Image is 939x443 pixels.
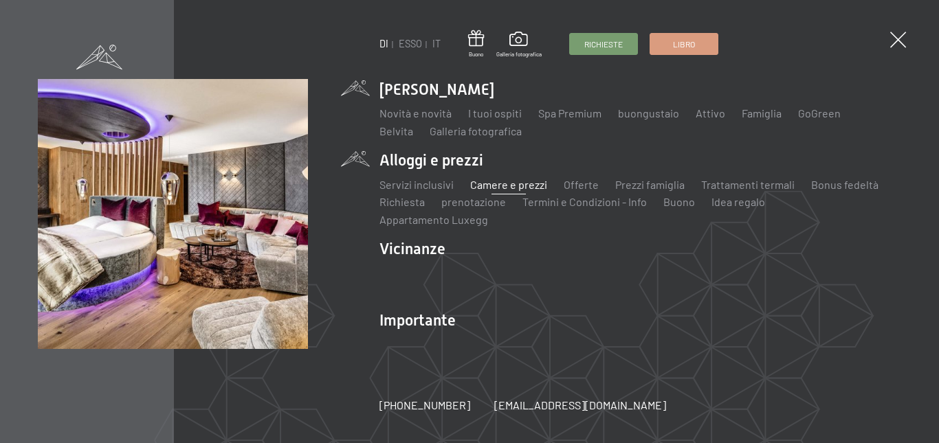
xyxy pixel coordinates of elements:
a: GoGreen [798,106,841,120]
a: IT [432,38,441,49]
a: Trattamenti termali [701,178,795,191]
a: Appartamento Luxegg [379,213,488,226]
a: ESSO [399,38,422,49]
font: Libro [673,39,695,49]
a: DI [379,38,388,49]
a: Prezzi famiglia [615,178,685,191]
font: [EMAIL_ADDRESS][DOMAIN_NAME] [494,398,666,411]
a: prenotazione [441,195,506,208]
font: Galleria fotografica [496,51,542,58]
font: Richieste [584,39,623,49]
a: Servizi inclusivi [379,178,454,191]
a: Bonus fedeltà [811,178,879,191]
a: Libro [650,34,718,54]
a: Spa Premium [538,106,601,120]
a: Richieste [570,34,637,54]
a: Novità e novità [379,106,452,120]
a: I tuoi ospiti [468,106,522,120]
a: Idea regalo [711,195,765,208]
a: Buono [663,195,695,208]
a: Attivo [696,106,725,120]
a: Offerte [564,178,599,191]
a: buongustaio [618,106,679,120]
a: Camere e prezzi [470,178,547,191]
a: Galleria fotografica [496,32,542,58]
a: Belvita [379,124,413,137]
a: Buono [468,30,484,58]
font: [PHONE_NUMBER] [379,398,470,411]
a: Richiesta [379,195,425,208]
a: [PHONE_NUMBER] [379,398,470,413]
a: Galleria fotografica [430,124,522,137]
a: Famiglia [742,106,782,120]
a: [EMAIL_ADDRESS][DOMAIN_NAME] [494,398,666,413]
font: Buono [469,51,483,58]
a: Termini e Condizioni - Info [522,195,647,208]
